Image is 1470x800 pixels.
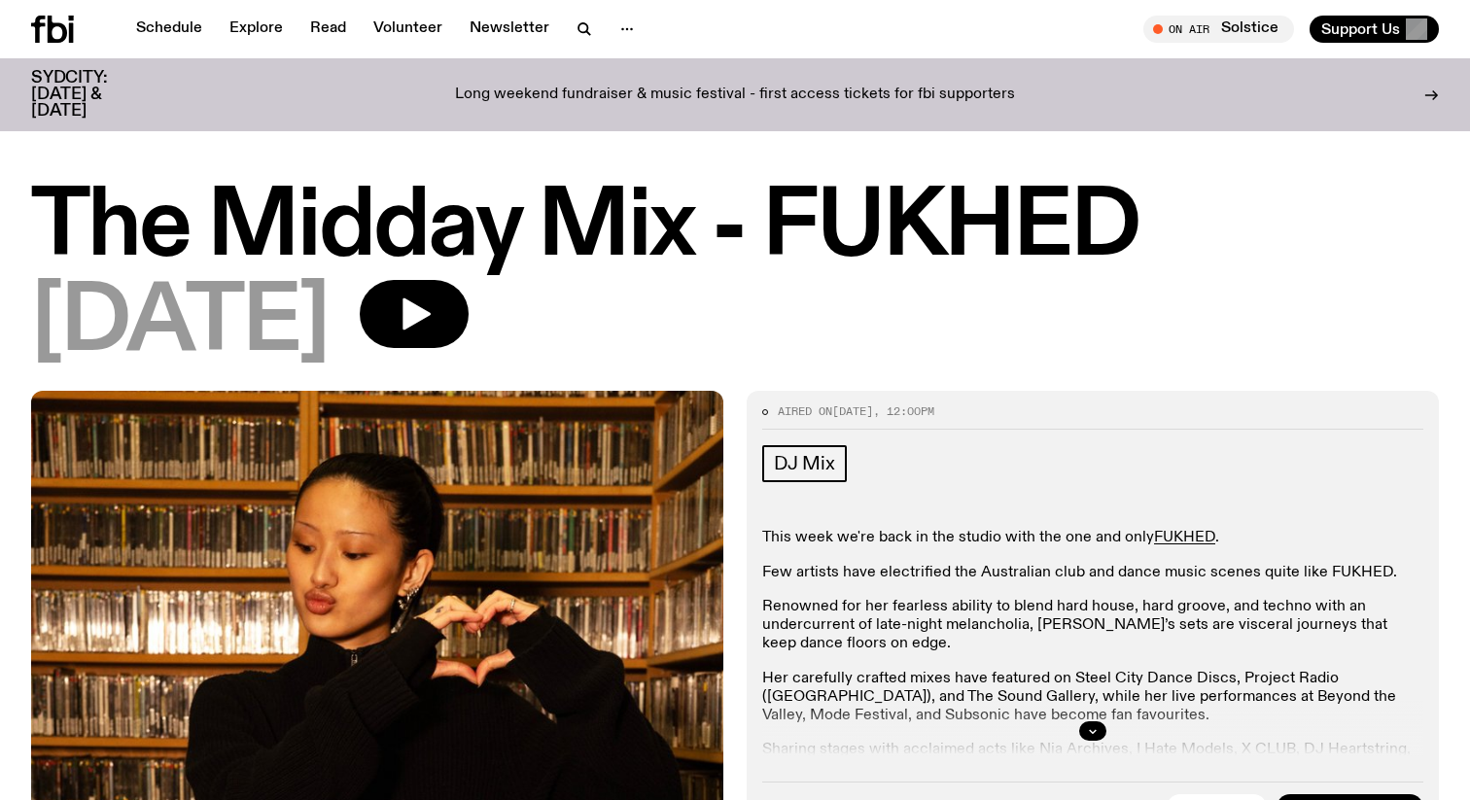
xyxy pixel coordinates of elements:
p: Few artists have electrified the Australian club and dance music scenes quite like FUKHED. [762,564,1423,582]
span: Aired on [778,403,832,419]
a: Read [298,16,358,43]
a: Schedule [124,16,214,43]
a: Volunteer [362,16,454,43]
h3: SYDCITY: [DATE] & [DATE] [31,70,156,120]
span: [DATE] [31,280,329,367]
span: , 12:00pm [873,403,934,419]
span: Support Us [1321,20,1400,38]
p: Her carefully crafted mixes have featured on Steel City Dance Discs, Project Radio ([GEOGRAPHIC_D... [762,670,1423,726]
a: DJ Mix [762,445,847,482]
span: [DATE] [832,403,873,419]
a: Newsletter [458,16,561,43]
button: On AirSolstice [1143,16,1294,43]
a: FUKHED [1154,530,1215,545]
span: DJ Mix [774,453,835,474]
h1: The Midday Mix - FUKHED [31,185,1439,272]
button: Support Us [1310,16,1439,43]
a: Explore [218,16,295,43]
p: Renowned for her fearless ability to blend hard house, hard groove, and techno with an undercurre... [762,598,1423,654]
p: This week we're back in the studio with the one and only . [762,529,1423,547]
p: Long weekend fundraiser & music festival - first access tickets for fbi supporters [455,87,1015,104]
